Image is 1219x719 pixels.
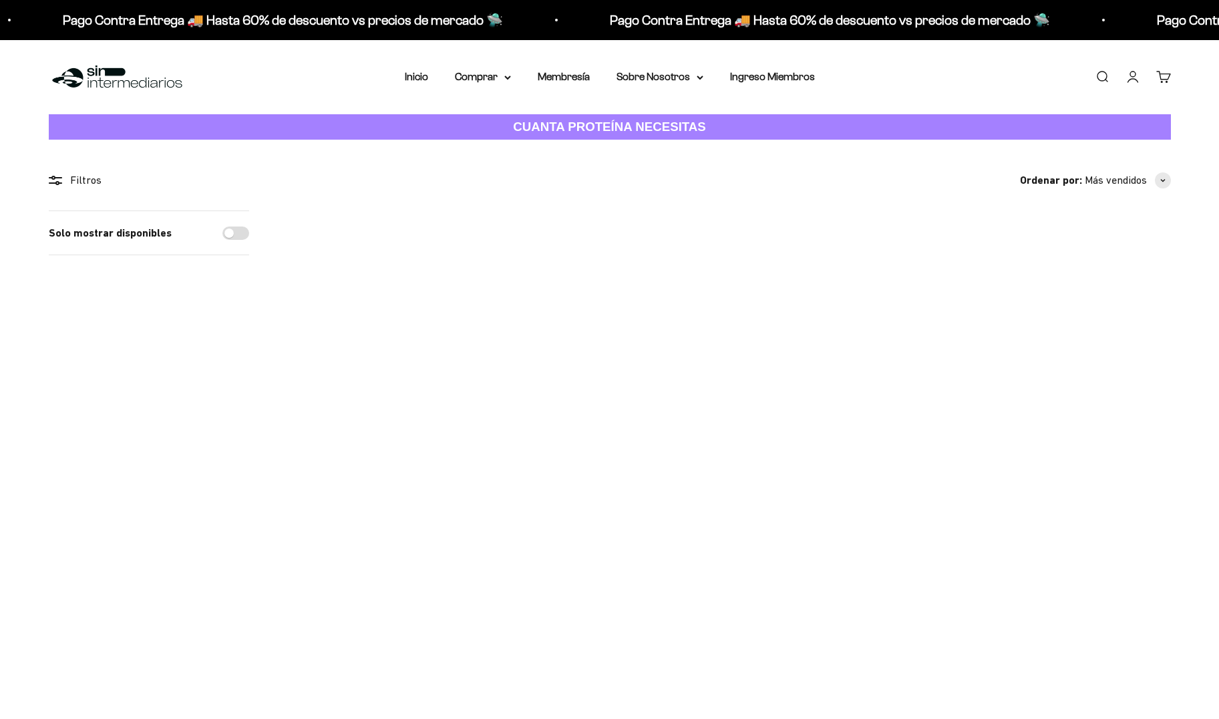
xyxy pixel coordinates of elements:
p: Pago Contra Entrega 🚚 Hasta 60% de descuento vs precios de mercado 🛸 [63,9,503,31]
button: Más vendidos [1085,172,1171,189]
span: Ordenar por: [1020,172,1082,189]
label: Solo mostrar disponibles [49,225,172,242]
div: Filtros [49,172,249,189]
span: Más vendidos [1085,172,1147,189]
a: Ingreso Miembros [730,71,815,82]
summary: Sobre Nosotros [617,68,703,86]
p: Pago Contra Entrega 🚚 Hasta 60% de descuento vs precios de mercado 🛸 [610,9,1050,31]
strong: CUANTA PROTEÍNA NECESITAS [513,120,706,134]
a: Membresía [538,71,590,82]
a: CUANTA PROTEÍNA NECESITAS [49,114,1171,140]
a: Inicio [405,71,428,82]
summary: Comprar [455,68,511,86]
